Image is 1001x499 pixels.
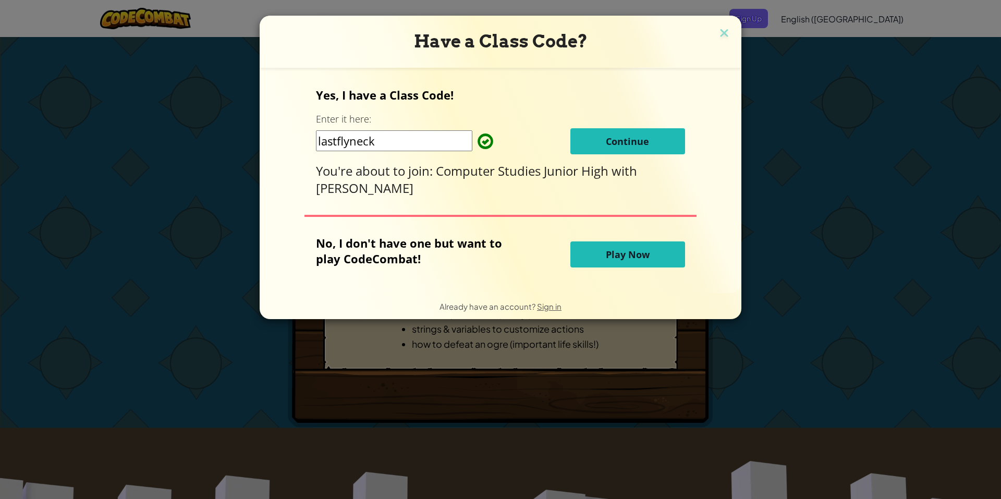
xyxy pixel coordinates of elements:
[316,235,518,266] p: No, I don't have one but want to play CodeCombat!
[612,162,637,179] span: with
[316,87,685,103] p: Yes, I have a Class Code!
[440,301,537,311] span: Already have an account?
[606,135,649,148] span: Continue
[436,162,612,179] span: Computer Studies Junior High
[717,26,731,42] img: close icon
[570,241,685,267] button: Play Now
[570,128,685,154] button: Continue
[316,179,413,197] span: [PERSON_NAME]
[316,162,436,179] span: You're about to join:
[316,113,371,126] label: Enter it here:
[606,248,650,261] span: Play Now
[414,31,588,52] span: Have a Class Code?
[537,301,561,311] a: Sign in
